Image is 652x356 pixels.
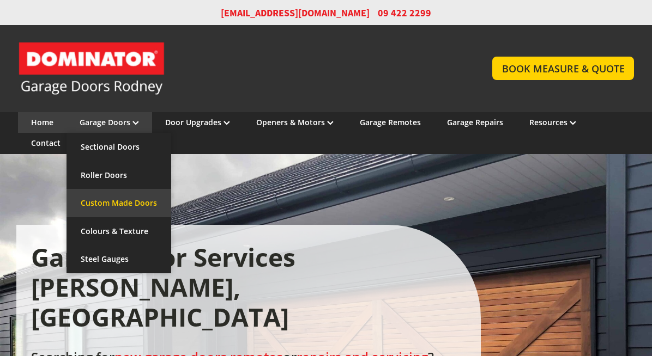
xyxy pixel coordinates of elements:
a: Garage Doors [80,117,139,127]
a: Contact [31,138,61,148]
a: Garage Remotes [360,117,421,127]
a: [EMAIL_ADDRESS][DOMAIN_NAME] [221,7,370,20]
a: Garage Door and Secure Access Solutions homepage [18,41,470,96]
a: BOOK MEASURE & QUOTE [492,57,633,80]
span: 09 422 2299 [378,7,431,20]
a: Roller Doors [67,161,171,189]
a: Steel Gauges [67,245,171,273]
a: Openers & Motors [256,117,334,127]
a: Resources [529,117,576,127]
a: Home [31,117,53,127]
h1: Garage Door Services [PERSON_NAME], [GEOGRAPHIC_DATA] [31,242,466,333]
a: Sectional Doors [67,133,171,161]
a: Garage Repairs [447,117,503,127]
a: Colours & Texture [67,217,171,245]
a: Custom Made Doors [67,189,171,217]
a: Door Upgrades [165,117,230,127]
